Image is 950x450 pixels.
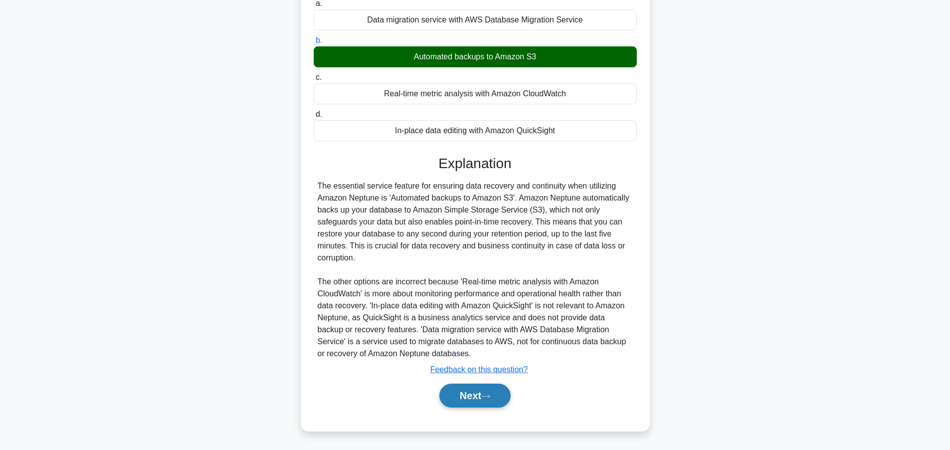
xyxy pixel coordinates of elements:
[314,120,637,141] div: In-place data editing with Amazon QuickSight
[314,46,637,67] div: Automated backups to Amazon S3
[430,365,528,374] a: Feedback on this question?
[320,155,631,172] h3: Explanation
[316,73,322,81] span: c.
[318,180,633,360] div: The essential service feature for ensuring data recovery and continuity when utilizing Amazon Nep...
[316,36,322,44] span: b.
[314,83,637,104] div: Real-time metric analysis with Amazon CloudWatch
[314,9,637,30] div: Data migration service with AWS Database Migration Service
[316,110,322,118] span: d.
[439,384,511,408] button: Next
